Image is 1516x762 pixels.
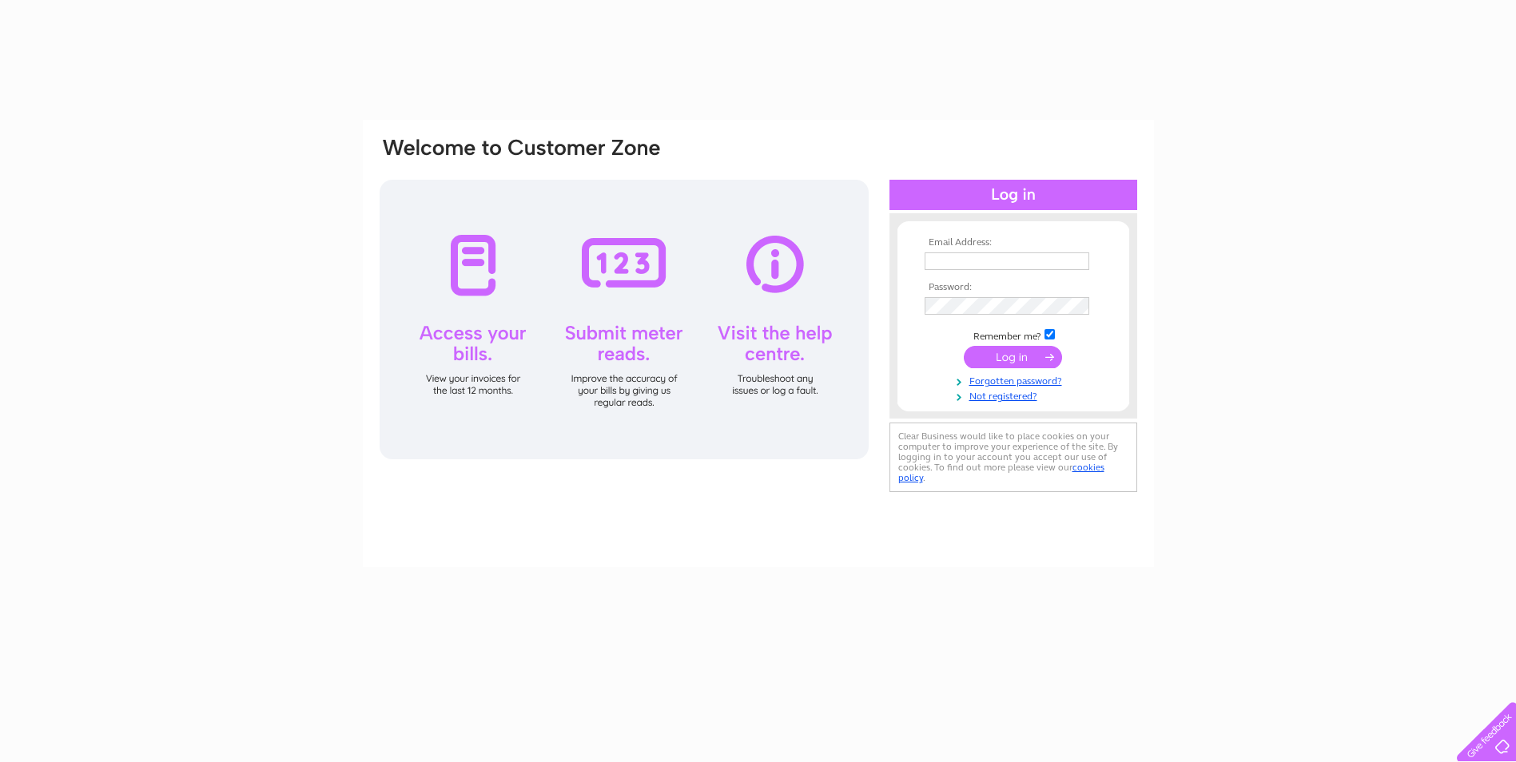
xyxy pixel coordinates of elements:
[889,423,1137,492] div: Clear Business would like to place cookies on your computer to improve your experience of the sit...
[925,372,1106,387] a: Forgotten password?
[921,237,1106,248] th: Email Address:
[898,462,1104,483] a: cookies policy
[921,282,1106,293] th: Password:
[925,387,1106,403] a: Not registered?
[964,346,1062,368] input: Submit
[921,327,1106,343] td: Remember me?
